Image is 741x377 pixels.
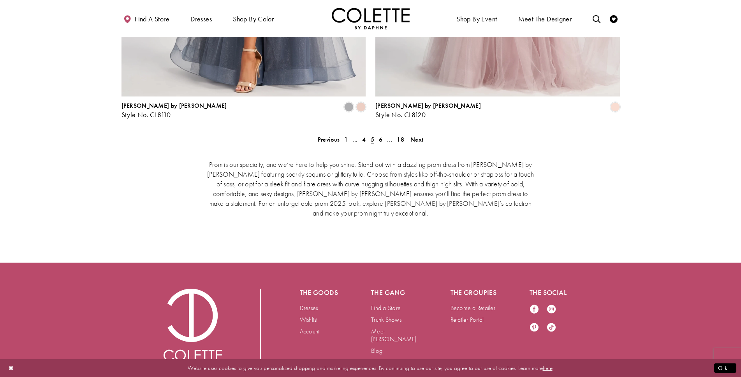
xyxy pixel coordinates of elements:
[408,134,426,145] a: Next Page
[300,327,320,335] a: Account
[375,102,481,110] span: [PERSON_NAME] by [PERSON_NAME]
[526,300,568,337] ul: Follow us
[371,347,382,355] a: Blog
[714,363,736,373] button: Submit Dialog
[543,364,553,372] a: here
[164,289,222,366] img: Colette by Daphne
[332,8,410,29] a: Visit Home Page
[456,15,497,23] span: Shop By Event
[371,289,419,296] h5: The gang
[385,134,394,145] a: ...
[356,102,366,112] i: Rose
[611,102,620,112] i: Blush
[5,361,18,375] button: Close Dialog
[362,135,366,144] span: 4
[547,304,556,315] a: Visit our Instagram - Opens in new tab
[394,134,407,145] a: 18
[368,134,377,145] span: Current page
[375,102,481,119] div: Colette by Daphne Style No. CL8120
[121,8,171,29] a: Find a store
[451,289,499,296] h5: The groupies
[342,134,350,145] a: 1
[121,102,227,119] div: Colette by Daphne Style No. CL8110
[530,289,578,296] h5: The social
[190,15,212,23] span: Dresses
[315,134,342,145] a: Prev Page
[377,134,385,145] a: 6
[451,304,495,312] a: Become a Retailer
[164,289,222,366] a: Visit Colette by Daphne Homepage
[387,135,392,144] span: ...
[300,289,340,296] h5: The goods
[379,135,382,144] span: 6
[233,15,274,23] span: Shop by color
[451,316,484,324] a: Retailer Portal
[205,160,536,218] p: Prom is our specialty, and we’re here to help you shine. Stand out with a dazzling prom dress fro...
[121,110,171,119] span: Style No. CL8110
[530,323,539,333] a: Visit our Pinterest - Opens in new tab
[135,15,169,23] span: Find a store
[530,304,539,315] a: Visit our Facebook - Opens in new tab
[231,8,276,29] span: Shop by color
[371,135,374,144] span: 5
[188,8,214,29] span: Dresses
[350,134,360,145] a: ...
[371,327,416,343] a: Meet [PERSON_NAME]
[300,316,318,324] a: Wishlist
[121,102,227,110] span: [PERSON_NAME] by [PERSON_NAME]
[371,304,401,312] a: Find a Store
[410,135,423,144] span: Next
[300,304,318,312] a: Dresses
[516,8,574,29] a: Meet the designer
[375,110,426,119] span: Style No. CL8120
[332,8,410,29] img: Colette by Daphne
[454,8,499,29] span: Shop By Event
[344,102,354,112] i: Steel
[608,8,620,29] a: Check Wishlist
[397,135,404,144] span: 18
[352,135,357,144] span: ...
[360,134,368,145] a: 4
[547,323,556,333] a: Visit our TikTok - Opens in new tab
[518,15,572,23] span: Meet the designer
[318,135,340,144] span: Previous
[56,363,685,373] p: Website uses cookies to give you personalized shopping and marketing experiences. By continuing t...
[591,8,602,29] a: Toggle search
[344,135,348,144] span: 1
[371,316,401,324] a: Trunk Shows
